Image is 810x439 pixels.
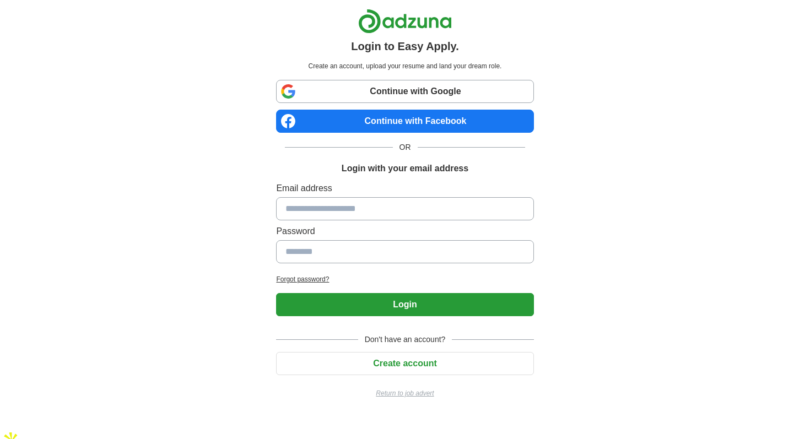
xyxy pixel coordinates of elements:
[276,359,533,368] a: Create account
[393,142,418,153] span: OR
[276,274,533,284] a: Forgot password?
[276,388,533,398] a: Return to job advert
[358,9,452,34] img: Adzuna logo
[278,61,531,71] p: Create an account, upload your resume and land your dream role.
[342,162,468,175] h1: Login with your email address
[276,225,533,238] label: Password
[276,80,533,103] a: Continue with Google
[358,334,452,345] span: Don't have an account?
[276,110,533,133] a: Continue with Facebook
[351,38,459,55] h1: Login to Easy Apply.
[276,352,533,375] button: Create account
[276,182,533,195] label: Email address
[276,293,533,316] button: Login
